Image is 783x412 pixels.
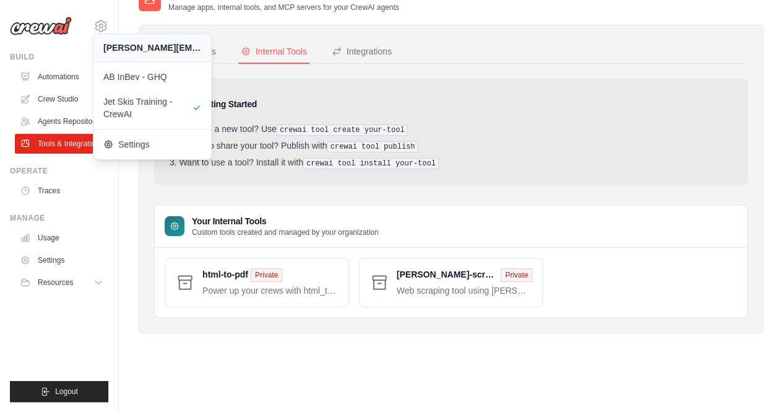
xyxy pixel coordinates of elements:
[15,67,108,87] a: Automations
[93,89,211,126] a: Jet Skis Training - CrewAI
[241,45,307,58] div: Internal Tools
[55,387,78,397] span: Logout
[397,268,533,297] a: [PERSON_NAME]-scrape-tool Private Web scraping tool using [PERSON_NAME] API Key that accepts as i...
[103,42,201,54] div: [PERSON_NAME][EMAIL_ADDRESS][DOMAIN_NAME]
[202,268,339,297] a: html-to-pdf Private Power up your crews with html_to_pdf
[15,134,108,154] a: Tools & Integrations
[10,381,108,402] button: Logout
[10,52,108,62] div: Build
[238,40,309,64] button: Internal Tools
[197,98,257,110] h3: Getting Started
[10,213,108,223] div: Manage
[103,95,201,120] span: Jet Skis Training - CrewAI
[103,71,201,83] span: AB InBev - GHQ
[15,89,108,109] a: Crew Studio
[327,141,418,152] pre: crewai tool publish
[10,166,108,176] div: Operate
[38,278,73,287] span: Resources
[170,124,732,136] li: Creating a new tool? Use
[277,125,408,136] pre: crewai tool create your-tool
[103,138,201,151] span: Settings
[15,228,108,248] a: Usage
[15,273,108,292] button: Resources
[332,45,392,58] div: Integrations
[10,17,72,35] img: Logo
[15,250,108,270] a: Settings
[192,215,379,227] h3: Your Internal Tools
[170,141,732,152] li: Ready to share your tool? Publish with
[168,2,399,12] p: Manage apps, internal tools, and MCP servers for your CrewAI agents
[93,132,211,157] a: Settings
[303,158,439,169] pre: crewai tool install your-tool
[192,227,379,237] p: Custom tools created and managed by your organization
[15,112,108,131] a: Agents Repository
[93,64,211,89] a: AB InBev - GHQ
[329,40,394,64] button: Integrations
[170,157,732,169] li: Want to use a tool? Install it with
[15,181,108,201] a: Traces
